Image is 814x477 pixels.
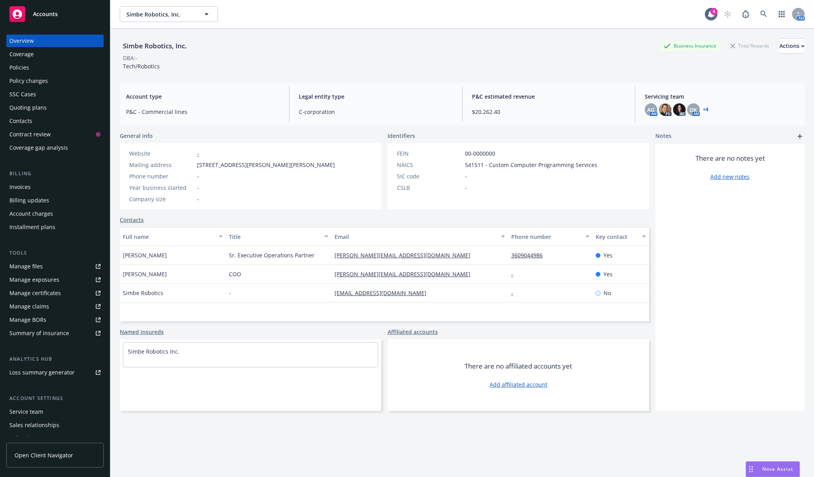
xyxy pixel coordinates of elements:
span: - [465,172,467,180]
a: Summary of insurance [6,327,104,339]
div: Billing updates [9,194,49,207]
a: - [197,150,199,157]
a: Contacts [120,216,144,224]
div: DBA: - [123,54,137,62]
span: Yes [604,270,613,278]
a: Policy changes [6,75,104,87]
span: C-corporation [299,108,452,116]
button: Key contact [593,227,649,246]
span: Yes [604,251,613,259]
span: Account type [126,92,280,101]
div: Account settings [6,394,104,402]
span: Nova Assist [762,466,793,472]
a: Affiliated accounts [388,328,438,336]
span: Sr. Executive Operations Partner [229,251,315,259]
div: SSC Cases [9,88,36,101]
span: - [197,172,199,180]
a: Overview [6,35,104,47]
a: Account charges [6,207,104,220]
div: Manage files [9,260,43,273]
div: Contract review [9,128,51,141]
span: Notes [655,132,671,141]
div: Related accounts [9,432,55,445]
a: add [795,132,805,141]
span: There are no affiliated accounts yet [465,361,572,371]
span: General info [120,132,153,140]
a: Quoting plans [6,101,104,114]
a: Coverage gap analysis [6,141,104,154]
div: Coverage gap analysis [9,141,68,154]
div: 4 [710,8,717,15]
a: Manage certificates [6,287,104,299]
div: NAICS [397,161,462,169]
a: Manage BORs [6,314,104,326]
div: Sales relationships [9,419,59,431]
a: - [511,289,519,297]
div: Overview [9,35,34,47]
span: 541511 - Custom Computer Programming Services [465,161,597,169]
div: Year business started [129,183,194,192]
a: Switch app [774,6,790,22]
span: P&C estimated revenue [472,92,626,101]
a: Accounts [6,3,104,25]
a: +4 [703,107,708,112]
div: Service team [9,405,43,418]
div: Loss summary generator [9,366,75,379]
img: photo [659,103,671,116]
span: $20,262.40 [472,108,626,116]
span: Legal entity type [299,92,452,101]
span: Accounts [33,11,58,17]
div: Mailing address [129,161,194,169]
div: Account charges [9,207,53,220]
a: Related accounts [6,432,104,445]
span: No [604,289,611,297]
div: Quoting plans [9,101,47,114]
img: photo [673,103,686,116]
span: Servicing team [645,92,798,101]
button: Full name [120,227,226,246]
div: Phone number [129,172,194,180]
div: Full name [123,233,214,241]
a: - [511,270,519,278]
span: Identifiers [388,132,415,140]
a: Coverage [6,48,104,61]
div: Summary of insurance [9,327,69,339]
span: AG [647,106,655,114]
div: Company size [129,195,194,203]
div: Title [229,233,320,241]
a: Sales relationships [6,419,104,431]
a: Start snowing [720,6,735,22]
div: Manage exposures [9,273,59,286]
button: Simbe Robotics, Inc. [120,6,218,22]
a: Loss summary generator [6,366,104,379]
div: Manage BORs [9,314,46,326]
div: Simbe Robotics, Inc. [120,41,190,51]
span: COO [229,270,241,278]
div: Manage claims [9,300,49,313]
a: [PERSON_NAME][EMAIL_ADDRESS][DOMAIN_NAME] [335,270,477,278]
a: Contract review [6,128,104,141]
span: Open Client Navigator [15,451,73,459]
span: Tech/Robotics [123,62,160,70]
a: Service team [6,405,104,418]
div: Key contact [596,233,637,241]
a: Add new notes [710,172,750,181]
a: Billing updates [6,194,104,207]
button: Actions [779,38,805,54]
div: Website [129,149,194,158]
div: Contacts [9,115,32,127]
a: SSC Cases [6,88,104,101]
div: Total Rewards [726,41,773,51]
div: Billing [6,170,104,178]
a: Simbe Robotics Inc. [128,348,179,355]
button: Phone number [508,227,593,246]
a: Named insureds [120,328,164,336]
button: Title [226,227,332,246]
span: [PERSON_NAME] [123,270,167,278]
a: Installment plans [6,221,104,233]
a: Policies [6,61,104,74]
span: [PERSON_NAME] [123,251,167,259]
div: Coverage [9,48,34,61]
div: Tools [6,249,104,257]
a: Manage exposures [6,273,104,286]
